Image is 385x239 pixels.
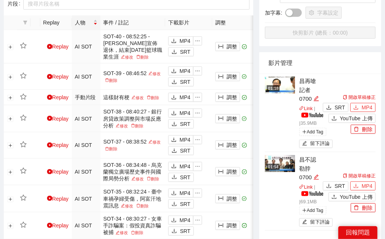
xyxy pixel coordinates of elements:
[168,146,194,155] button: downloadSRT
[299,155,321,182] div: 昌不認勒脖0700
[302,141,307,147] span: edit
[147,177,151,181] span: delete
[180,37,190,45] span: MP4
[299,218,333,227] button: edit留下評論
[114,124,129,128] a: 修改
[329,114,376,123] button: uploadYouTube 上傳
[7,44,13,50] button: 展開行
[180,189,190,197] span: MP4
[114,230,129,235] a: 修改
[47,74,69,80] a: Replay
[265,155,295,172] img: 614c0ff5-c767-41aa-afa2-f81399c5c23d.jpg
[75,221,97,230] div: AI SOT
[172,148,177,154] span: download
[165,15,212,30] th: 下載影片
[218,44,224,50] span: column-width
[47,142,69,148] a: Replay
[242,95,247,100] span: check-circle
[313,94,319,103] div: 編輯
[7,223,13,229] button: 展開行
[147,95,151,100] span: delete
[47,116,52,121] span: play-circle
[313,173,319,182] div: 編輯
[268,52,372,74] div: 影片管理
[215,72,240,81] button: column-width調整
[145,95,161,100] a: 刪除
[362,182,373,190] span: MP4
[172,121,177,127] span: download
[299,77,321,103] div: 昌再嗆記者0700
[242,74,247,79] span: check-circle
[193,67,202,76] button: ellipsis
[148,140,152,144] span: edit
[119,204,135,208] a: 修改
[131,124,135,128] span: delete
[351,203,376,212] button: delete刪除
[193,164,202,169] span: ellipsis
[20,195,27,201] span: star
[20,141,27,148] span: star
[131,177,135,181] span: edit
[7,74,13,80] button: 展開行
[172,201,177,207] span: download
[180,93,190,101] span: MP4
[265,27,376,39] button: 快剪影片 (總長：00:00)
[353,183,359,189] span: download
[75,93,97,101] div: 手動片段
[299,184,321,206] p: | | 69.1 MB
[168,162,193,171] button: downloadMP4
[171,218,177,224] span: download
[338,226,377,239] div: 回報問題
[168,173,194,182] button: downloadSRT
[145,177,161,181] a: 刪除
[343,95,347,100] span: copy
[47,116,69,122] a: Replay
[135,55,150,59] a: 刪除
[7,169,13,175] button: 展開行
[215,93,240,102] button: column-width調整
[180,120,190,128] span: SRT
[168,227,194,236] button: downloadSRT
[218,223,224,229] span: column-width
[193,189,202,198] button: ellipsis
[343,173,376,178] a: 開啟草稿修正
[105,147,109,151] span: delete
[20,42,27,49] span: star
[313,174,319,180] span: edit
[119,55,135,59] a: 修改
[75,195,97,203] div: AI SOT
[47,222,69,228] a: Replay
[129,124,145,128] a: 刪除
[103,94,163,101] div: 這樣財有梗
[180,67,190,75] span: MP4
[193,162,202,171] button: ellipsis
[47,94,69,100] a: Replay
[323,182,348,191] button: downloadSRT
[299,105,321,127] p: | | 35.9 MB
[121,204,125,208] span: edit
[180,78,190,86] span: SRT
[75,18,92,27] span: 人物
[302,130,307,134] span: plus
[313,96,319,101] span: edit
[180,136,190,144] span: MP4
[180,227,190,235] span: SRT
[168,36,193,45] button: downloadMP4
[47,74,52,79] span: play-circle
[180,216,190,224] span: MP4
[193,93,202,102] button: ellipsis
[75,168,97,176] div: AI SOT
[171,95,177,101] span: download
[135,204,150,208] a: 刪除
[299,185,304,189] span: link
[193,36,202,45] button: ellipsis
[116,231,120,235] span: edit
[20,94,27,100] span: star
[193,137,202,142] span: ellipsis
[47,169,52,174] span: play-circle
[351,125,376,134] button: delete刪除
[193,95,202,100] span: ellipsis
[299,106,304,111] span: link
[299,128,326,136] span: Add Tag
[329,192,376,201] button: uploadYouTube 上傳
